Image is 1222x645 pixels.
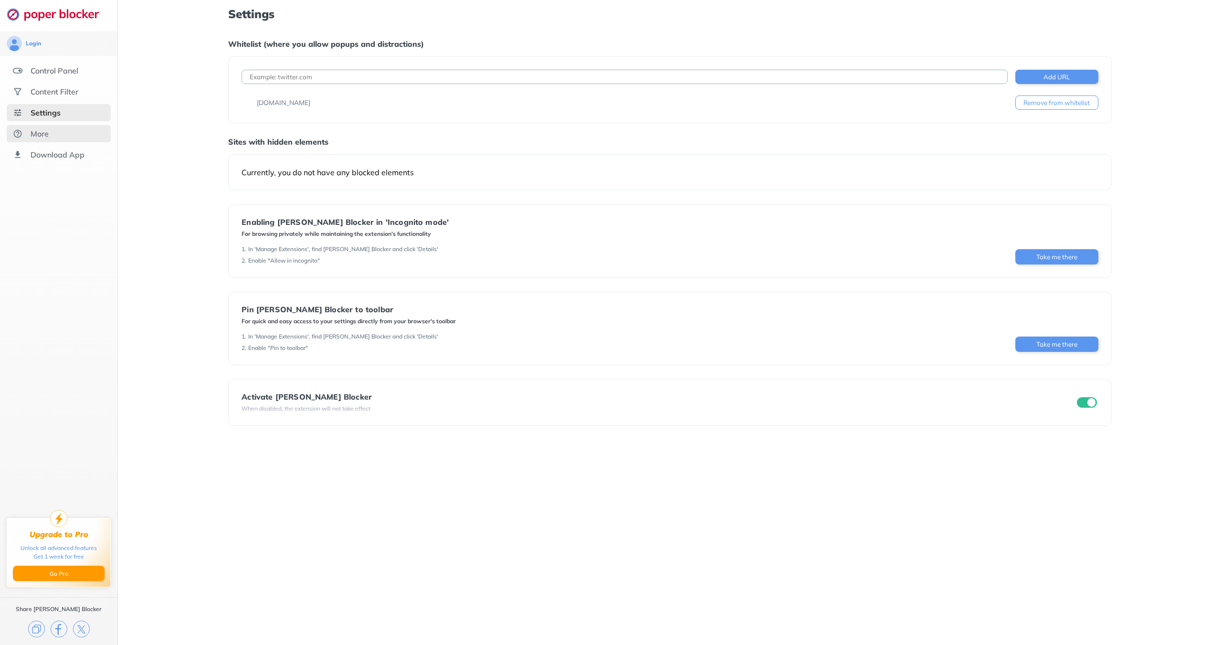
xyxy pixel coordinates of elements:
div: Enabling [PERSON_NAME] Blocker in 'Incognito mode' [242,218,449,226]
img: settings-selected.svg [13,108,22,117]
div: Pin [PERSON_NAME] Blocker to toolbar [242,305,456,314]
div: In 'Manage Extensions', find [PERSON_NAME] Blocker and click 'Details' [248,333,438,340]
div: 1 . [242,245,246,253]
div: In 'Manage Extensions', find [PERSON_NAME] Blocker and click 'Details' [248,245,438,253]
div: More [31,129,49,138]
div: For browsing privately while maintaining the extension's functionality [242,230,449,238]
img: download-app.svg [13,150,22,159]
img: x.svg [73,621,90,637]
div: [DOMAIN_NAME] [257,98,310,107]
img: logo-webpage.svg [7,8,109,21]
input: Example: twitter.com [242,70,1007,84]
div: Activate [PERSON_NAME] Blocker [242,392,372,401]
div: For quick and easy access to your settings directly from your browser's toolbar [242,317,456,325]
button: Go Pro [13,566,105,581]
img: about.svg [13,129,22,138]
div: Settings [31,108,61,117]
button: Remove from whitelist [1015,95,1098,110]
img: features.svg [13,66,22,75]
div: Whitelist (where you allow popups and distractions) [228,39,1111,49]
div: Enable "Allow in incognito" [248,257,320,264]
button: Take me there [1015,337,1098,352]
img: copy.svg [28,621,45,637]
div: Unlock all advanced features [21,544,97,552]
div: Sites with hidden elements [228,137,1111,147]
img: facebook.svg [51,621,67,637]
div: Upgrade to Pro [30,530,88,539]
div: 1 . [242,333,246,340]
img: favicons [242,99,249,106]
div: 2 . [242,344,246,352]
div: Control Panel [31,66,78,75]
img: avatar.svg [7,36,22,51]
div: Get 1 week for free [33,552,84,561]
div: Currently, you do not have any blocked elements [242,168,1098,177]
div: Login [26,40,41,47]
button: Add URL [1015,70,1098,84]
button: Take me there [1015,249,1098,264]
div: When disabled, the extension will not take effect [242,405,372,412]
div: Content Filter [31,87,78,96]
div: 2 . [242,257,246,264]
div: Enable "Pin to toolbar" [248,344,308,352]
div: Share [PERSON_NAME] Blocker [16,605,102,613]
img: social.svg [13,87,22,96]
h1: Settings [228,8,1111,20]
div: Download App [31,150,84,159]
img: upgrade-to-pro.svg [50,510,67,527]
